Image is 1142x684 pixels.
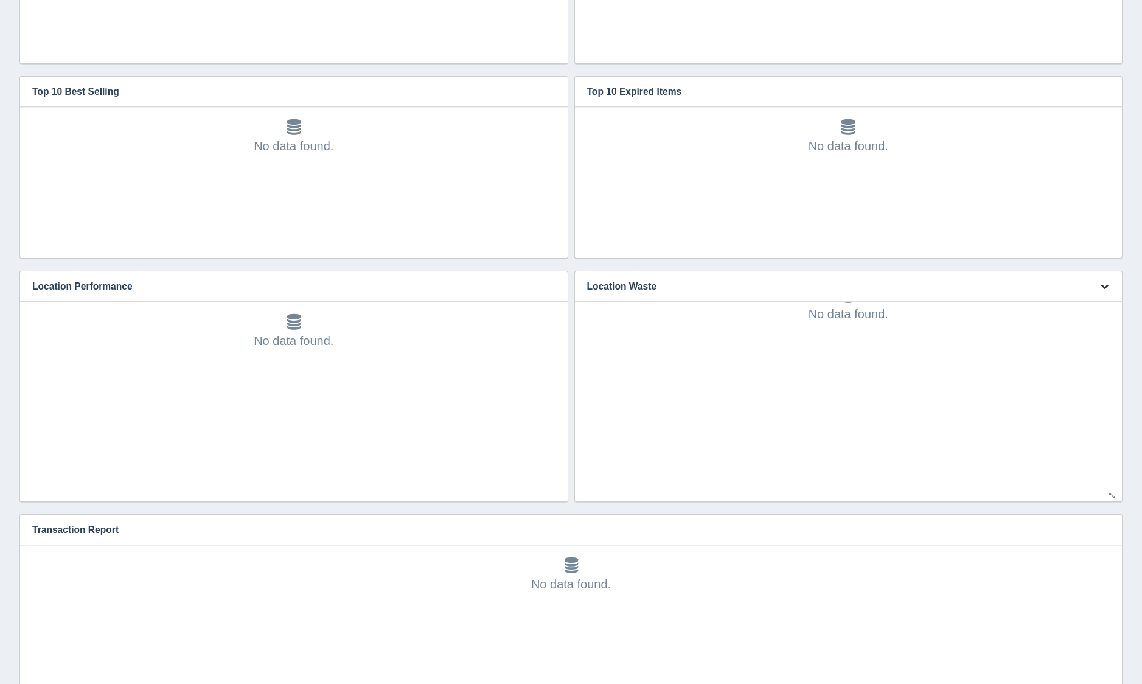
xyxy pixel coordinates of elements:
[20,271,549,302] h3: Location Performance
[32,119,555,155] div: No data found.
[575,77,1104,107] h3: Top 10 Expired Items
[20,77,549,107] h3: Top 10 Best Selling
[32,314,555,349] div: No data found.
[32,557,1110,593] div: No data found.
[587,287,1110,323] div: No data found.
[20,515,1104,545] h3: Transaction Report
[575,271,1085,302] h3: Location Waste
[587,119,1110,155] div: No data found.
